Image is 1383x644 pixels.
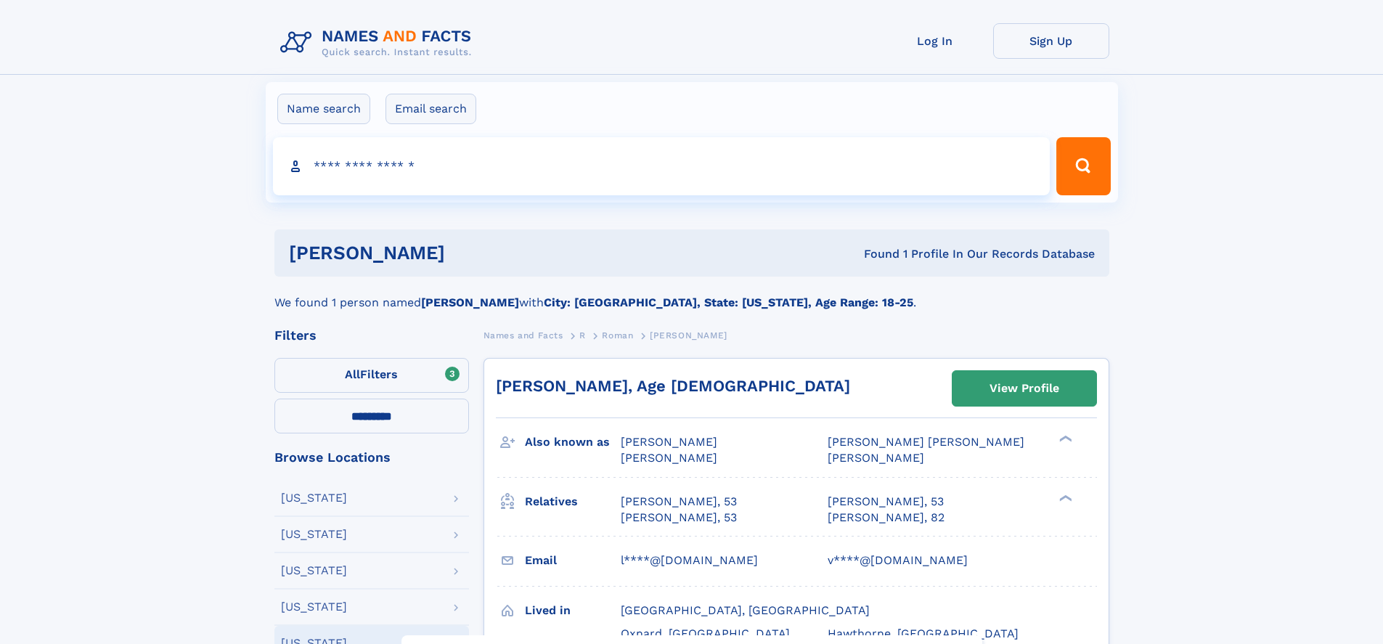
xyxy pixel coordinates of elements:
[525,548,621,573] h3: Email
[385,94,476,124] label: Email search
[621,451,717,465] span: [PERSON_NAME]
[525,430,621,455] h3: Also known as
[274,329,469,342] div: Filters
[828,627,1019,640] span: Hawthorne, [GEOGRAPHIC_DATA]
[621,510,737,526] a: [PERSON_NAME], 53
[525,489,621,514] h3: Relatives
[281,601,347,613] div: [US_STATE]
[828,510,945,526] a: [PERSON_NAME], 82
[602,326,633,344] a: Roman
[952,371,1096,406] a: View Profile
[281,529,347,540] div: [US_STATE]
[993,23,1109,59] a: Sign Up
[274,23,484,62] img: Logo Names and Facts
[281,565,347,576] div: [US_STATE]
[289,244,655,262] h1: [PERSON_NAME]
[654,246,1095,262] div: Found 1 Profile In Our Records Database
[828,494,944,510] a: [PERSON_NAME], 53
[484,326,563,344] a: Names and Facts
[579,330,586,341] span: R
[274,358,469,393] label: Filters
[277,94,370,124] label: Name search
[421,295,519,309] b: [PERSON_NAME]
[828,451,924,465] span: [PERSON_NAME]
[1056,493,1073,502] div: ❯
[273,137,1050,195] input: search input
[621,603,870,617] span: [GEOGRAPHIC_DATA], [GEOGRAPHIC_DATA]
[274,451,469,464] div: Browse Locations
[274,277,1109,311] div: We found 1 person named with .
[496,377,850,395] a: [PERSON_NAME], Age [DEMOGRAPHIC_DATA]
[579,326,586,344] a: R
[602,330,633,341] span: Roman
[621,494,737,510] a: [PERSON_NAME], 53
[828,435,1024,449] span: [PERSON_NAME] [PERSON_NAME]
[544,295,913,309] b: City: [GEOGRAPHIC_DATA], State: [US_STATE], Age Range: 18-25
[281,492,347,504] div: [US_STATE]
[990,372,1059,405] div: View Profile
[345,367,360,381] span: All
[1056,137,1110,195] button: Search Button
[621,435,717,449] span: [PERSON_NAME]
[525,598,621,623] h3: Lived in
[650,330,727,341] span: [PERSON_NAME]
[621,627,790,640] span: Oxnard, [GEOGRAPHIC_DATA]
[1056,434,1073,444] div: ❯
[877,23,993,59] a: Log In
